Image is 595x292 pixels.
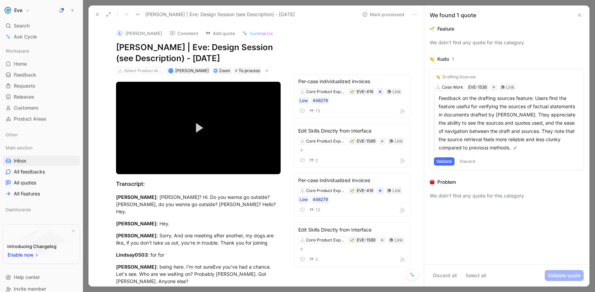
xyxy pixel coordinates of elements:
a: Ask Cycle [3,32,80,42]
a: Feedback [3,70,80,80]
button: Comment [167,29,201,38]
div: Main section [3,143,80,153]
div: : [PERSON_NAME]? Hi. Do you wanna go outside? [PERSON_NAME], do you wanna go outside? [PERSON_NAM... [116,193,281,215]
button: 13 [308,206,322,214]
img: 👏 [436,75,440,79]
span: Customers [14,104,39,111]
div: Core Product Experience [306,237,345,244]
span: Releases [14,93,34,100]
button: 2 [308,256,319,263]
div: Other [3,130,80,140]
div: Transcript: [116,180,281,188]
span: Product Areas [14,115,46,122]
button: Validate [434,157,455,166]
div: : Sorry. And one meeting after another, my dogs are like, if you don't take us out, you're in tro... [116,232,281,246]
div: Zoom [219,67,230,74]
div: P [169,69,173,72]
div: We found 1 quote [430,11,476,19]
button: Validate quote [545,270,584,281]
span: Search [14,22,30,30]
a: Product Areas [3,114,80,124]
div: : Hey. [116,220,281,227]
span: Enable now [8,251,34,259]
span: Main section [6,144,33,151]
button: Mark processed [359,10,407,19]
a: All quotes [3,178,80,188]
button: Select all [462,270,489,281]
div: Core Product Experience [306,187,345,194]
mark: Lindsay0503 [116,252,148,258]
img: 🌱 [350,90,354,94]
span: Invite member [14,286,46,292]
button: Add quote [202,29,238,38]
button: 👏Drafting Sources [434,73,478,81]
img: Eve [4,7,11,14]
div: L [116,30,123,37]
button: L[PERSON_NAME] [113,28,165,38]
div: Feature [437,25,454,33]
div: Per-case individualized invoices [298,176,406,184]
div: EVE-1589 [357,138,375,145]
div: Core Product Experience [306,138,345,145]
div: Workspace [3,46,80,56]
span: Home [14,60,27,67]
div: Per-case individualized invoices [298,77,406,86]
img: bg-BLZuj68n.svg [9,225,74,260]
div: We didn’t find any quote for this category [430,38,584,47]
div: : being here. I'm not sureEve you've had a chance. Let's see. Who are we waiting on? Probably [PE... [116,263,281,285]
span: All Features [14,190,40,197]
div: 🌱 [350,238,355,243]
div: Search [3,21,80,31]
div: Main sectionInboxAll feedbacksAll quotesAll Features [3,143,80,199]
img: 🔴 [430,180,435,184]
div: Core Product Experience [306,88,345,95]
div: 448279 [313,196,328,203]
div: EVE-416 [357,187,373,194]
a: All Features [3,189,80,199]
h1: Eve [14,7,22,13]
div: EVE-416 [357,88,373,95]
span: [PERSON_NAME] [175,68,209,73]
mark: [PERSON_NAME] [116,194,157,200]
div: Edit Skills Directly from Interface [298,226,406,234]
div: Help center [3,272,80,282]
div: Dashboards [3,204,80,217]
div: 448279 [313,97,328,104]
div: Link [395,138,403,145]
img: 🌱 [350,238,354,243]
span: Requests [14,82,35,89]
div: Video Player [116,82,281,174]
a: Customers [3,103,80,113]
button: Discard [457,157,478,166]
span: Dashboards [6,206,31,213]
div: Edit Skills Directly from Interface [298,127,406,135]
button: 🌱 [350,139,355,144]
button: Play Video [186,116,211,141]
mark: [PERSON_NAME] [116,233,157,238]
a: Home [3,59,80,69]
span: Inbox [14,157,27,164]
div: Low [300,97,308,104]
h1: [PERSON_NAME] | Eve: Design Session (see Description) - [DATE] [116,42,281,64]
div: 1 [452,55,454,63]
img: 🌱 [350,189,354,193]
button: Enable now [7,250,40,259]
img: 👏 [430,57,435,61]
div: Link [395,237,403,244]
span: All quotes [14,179,36,186]
div: Introducing Changelog [7,242,56,250]
span: 13 [315,208,320,212]
button: 🌱 [350,89,355,94]
a: All feedbacks [3,167,80,177]
div: EVE-1589 [357,237,375,244]
span: 2 [315,158,318,162]
button: EveEve [3,5,31,15]
img: 🌱 [350,139,354,144]
span: [PERSON_NAME] | Eve: Design Session (see Description) - [DATE] [145,10,295,19]
a: Inbox [3,156,80,166]
div: Other [3,130,80,142]
button: 13 [308,107,322,115]
span: 13 [315,109,320,113]
div: Select Product Areas [124,67,163,74]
